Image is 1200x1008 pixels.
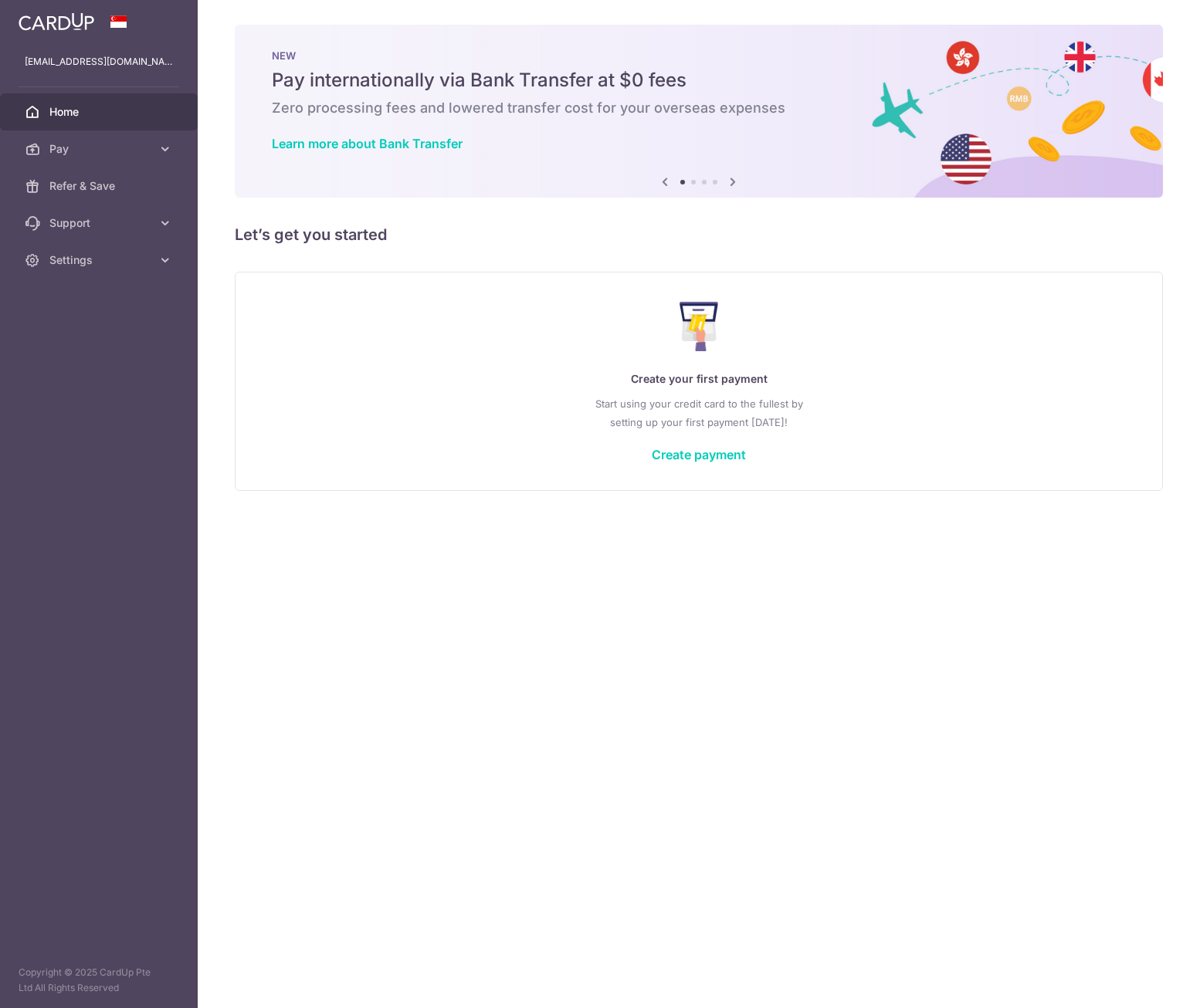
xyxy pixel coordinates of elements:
[272,68,1126,93] h5: Pay internationally via Bank Transfer at $0 fees
[49,104,151,120] span: Home
[19,12,94,31] img: CardUp
[49,141,151,157] span: Pay
[49,215,151,231] span: Support
[680,302,719,351] img: Make Payment
[266,370,1131,388] p: Create your first payment
[266,394,1131,431] p: Start using your credit card to the fullest by setting up your first payment [DATE]!
[235,25,1163,198] img: Bank transfer banner
[49,178,151,194] span: Refer & Save
[235,222,1163,247] h5: Let’s get you started
[25,54,173,69] p: [EMAIL_ADDRESS][DOMAIN_NAME]
[652,447,746,462] a: Create payment
[272,136,463,151] a: Learn more about Bank Transfer
[49,252,151,268] span: Settings
[272,49,1126,62] p: NEW
[272,99,1126,117] h6: Zero processing fees and lowered transfer cost for your overseas expenses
